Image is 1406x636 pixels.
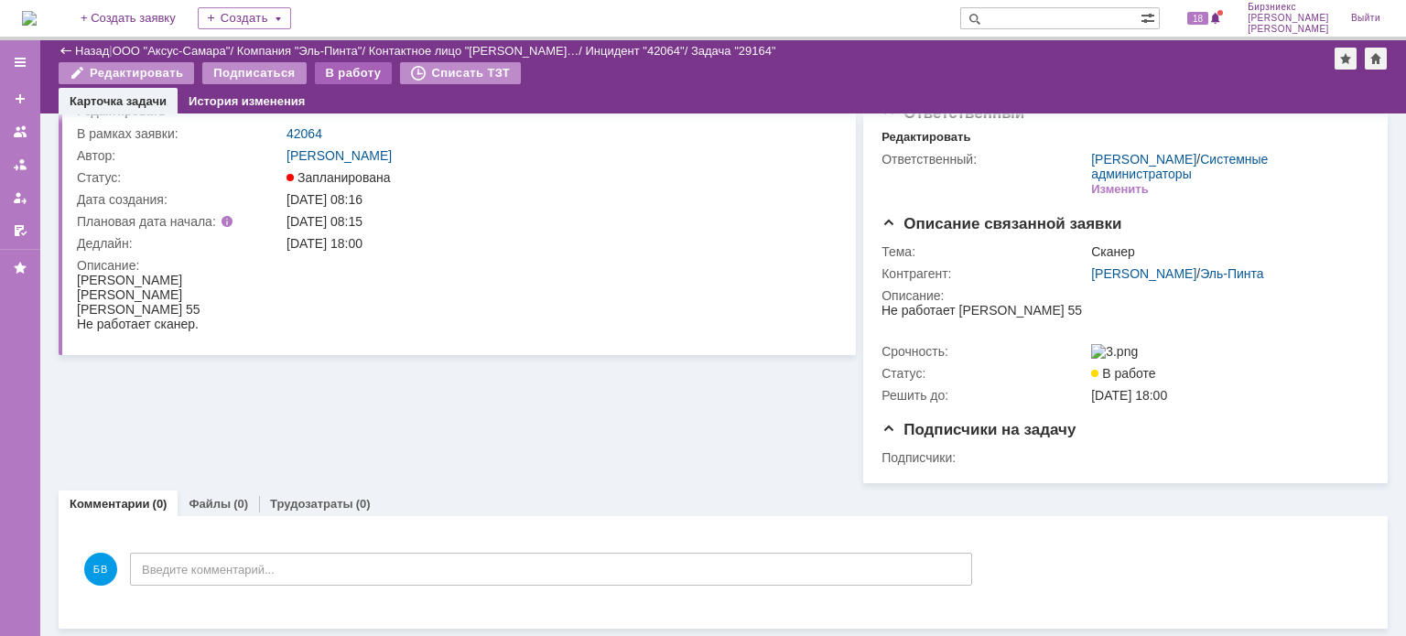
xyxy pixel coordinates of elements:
[84,553,117,586] span: БВ
[77,148,283,163] div: Автор:
[356,497,371,511] div: (0)
[881,288,1364,303] div: Описание:
[1091,182,1149,197] div: Изменить
[5,117,35,146] a: Заявки на командах
[287,148,392,163] a: [PERSON_NAME]
[1365,48,1387,70] div: Сделать домашней страницей
[1091,388,1167,403] span: [DATE] 18:00
[189,94,305,108] a: История изменения
[1091,152,1196,167] a: [PERSON_NAME]
[1091,244,1360,259] div: Сканер
[153,497,168,511] div: (0)
[881,215,1121,232] span: Описание связанной заявки
[881,421,1076,438] span: Подписчики на задачу
[1091,152,1268,181] a: Системные администраторы
[5,84,35,113] a: Создать заявку
[198,7,291,29] div: Создать
[75,44,109,58] a: Назад
[881,366,1087,381] div: Статус:
[1091,266,1360,281] div: /
[1141,8,1159,26] span: Расширенный поиск
[881,244,1087,259] div: Тема:
[22,11,37,26] a: Перейти на домашнюю страницу
[113,44,237,58] div: /
[691,44,776,58] div: Задача "29164"
[70,497,150,511] a: Комментарии
[77,214,261,229] div: Плановая дата начала:
[369,44,579,58] a: Контактное лицо "[PERSON_NAME]…
[881,130,970,145] div: Редактировать
[77,192,283,207] div: Дата создания:
[586,44,685,58] a: Инцидент "42064"
[5,150,35,179] a: Заявки в моей ответственности
[22,11,37,26] img: logo
[233,497,248,511] div: (0)
[189,497,231,511] a: Файлы
[1091,266,1196,281] a: [PERSON_NAME]
[109,43,112,57] div: |
[881,344,1087,359] div: Срочность:
[5,216,35,245] a: Мои согласования
[270,497,353,511] a: Трудозатраты
[1091,152,1360,181] div: /
[1248,2,1329,13] span: Бирзниекс
[287,236,830,251] div: [DATE] 18:00
[881,388,1087,403] div: Решить до:
[1248,24,1329,35] span: [PERSON_NAME]
[70,94,167,108] a: Карточка задачи
[77,258,834,273] div: Описание:
[77,170,283,185] div: Статус:
[287,214,830,229] div: [DATE] 08:15
[1335,48,1357,70] div: Добавить в избранное
[1187,12,1208,25] span: 18
[77,236,283,251] div: Дедлайн:
[1091,366,1155,381] span: В работе
[287,170,391,185] span: Запланирована
[881,266,1087,281] div: Контрагент:
[77,126,283,141] div: В рамках заявки:
[237,44,362,58] a: Компания "Эль-Пинта"
[113,44,231,58] a: ООО "Аксус-Самара"
[369,44,586,58] div: /
[881,152,1087,167] div: Ответственный:
[881,450,1087,465] div: Подписчики:
[586,44,691,58] div: /
[237,44,369,58] div: /
[287,192,830,207] div: [DATE] 08:16
[1091,344,1138,359] img: 3.png
[1200,266,1263,281] a: Эль-Пинта
[5,183,35,212] a: Мои заявки
[1248,13,1329,24] span: [PERSON_NAME]
[287,126,322,141] a: 42064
